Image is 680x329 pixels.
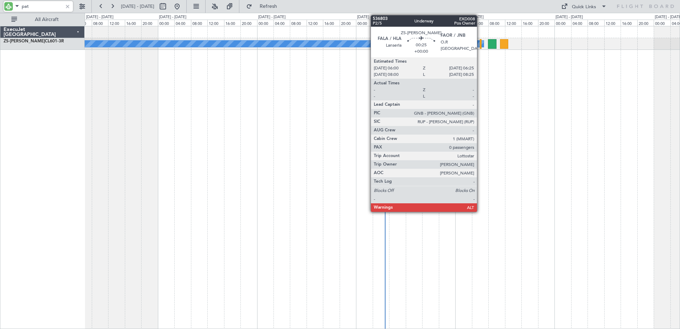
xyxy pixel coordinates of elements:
div: 00:00 [654,20,670,26]
div: 00:00 [158,20,174,26]
div: 16:00 [521,20,538,26]
div: 04:00 [373,20,389,26]
span: Refresh [254,4,283,9]
div: 08:00 [389,20,405,26]
button: Quick Links [558,1,610,12]
div: 20:00 [340,20,356,26]
input: A/C (Reg. or Type) [22,1,63,12]
div: [DATE] - [DATE] [159,14,186,20]
div: 16:00 [224,20,240,26]
div: 04:00 [472,20,488,26]
div: [DATE] - [DATE] [357,14,384,20]
div: 16:00 [323,20,339,26]
div: 20:00 [439,20,455,26]
div: 08:00 [290,20,306,26]
div: 08:00 [191,20,207,26]
div: 20:00 [141,20,158,26]
div: [DATE] - [DATE] [556,14,583,20]
div: 16:00 [125,20,141,26]
div: [DATE] - [DATE] [258,14,286,20]
div: [DATE] - [DATE] [86,14,113,20]
div: 20:00 [538,20,554,26]
div: 04:00 [571,20,588,26]
div: 04:00 [174,20,191,26]
div: 12:00 [108,20,124,26]
div: Quick Links [572,4,596,11]
span: ZS-[PERSON_NAME] [4,39,45,43]
div: 00:00 [455,20,472,26]
div: [DATE] - [DATE] [456,14,484,20]
a: ZS-[PERSON_NAME]CL601-3R [4,39,64,43]
span: [DATE] - [DATE] [121,3,154,10]
div: 12:00 [604,20,621,26]
div: 20:00 [240,20,257,26]
div: 08:00 [588,20,604,26]
div: 12:00 [505,20,521,26]
div: 08:00 [92,20,108,26]
div: 00:00 [257,20,273,26]
div: 16:00 [621,20,637,26]
div: 00:00 [356,20,372,26]
div: 12:00 [307,20,323,26]
span: All Aircraft [18,17,75,22]
button: Refresh [243,1,286,12]
div: 20:00 [637,20,654,26]
div: 04:00 [273,20,290,26]
button: All Aircraft [8,14,77,25]
div: 12:00 [406,20,422,26]
div: 12:00 [207,20,224,26]
div: 00:00 [554,20,571,26]
div: 16:00 [422,20,439,26]
div: 08:00 [488,20,505,26]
